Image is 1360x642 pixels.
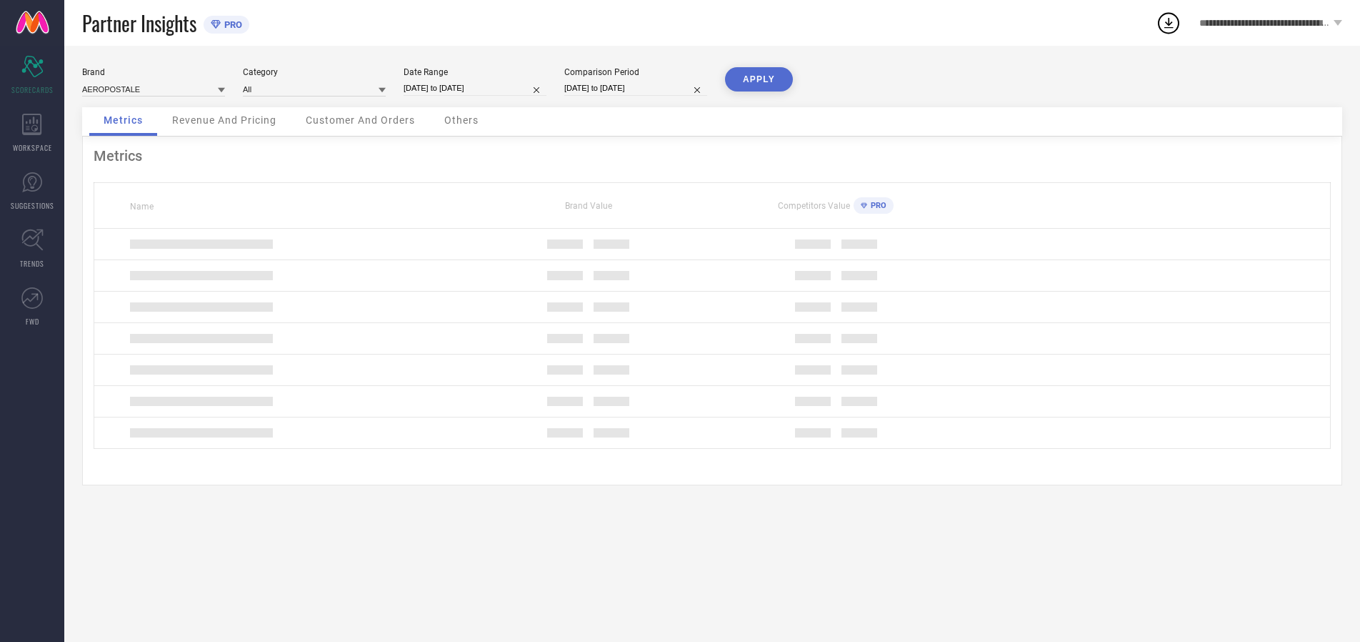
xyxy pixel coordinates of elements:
span: WORKSPACE [13,142,52,153]
span: PRO [221,19,242,30]
button: APPLY [725,67,793,92]
span: Partner Insights [82,9,196,38]
div: Category [243,67,386,77]
input: Select date range [404,81,546,96]
span: TRENDS [20,258,44,269]
span: SCORECARDS [11,84,54,95]
span: PRO [867,201,886,210]
span: Customer And Orders [306,114,415,126]
span: SUGGESTIONS [11,200,54,211]
span: Revenue And Pricing [172,114,276,126]
div: Open download list [1156,10,1181,36]
div: Comparison Period [564,67,707,77]
span: Metrics [104,114,143,126]
span: Name [130,202,154,212]
span: Competitors Value [778,201,850,211]
div: Metrics [94,147,1331,164]
span: FWD [26,316,39,327]
div: Date Range [404,67,546,77]
div: Brand [82,67,225,77]
span: Brand Value [565,201,612,211]
span: Others [444,114,479,126]
input: Select comparison period [564,81,707,96]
